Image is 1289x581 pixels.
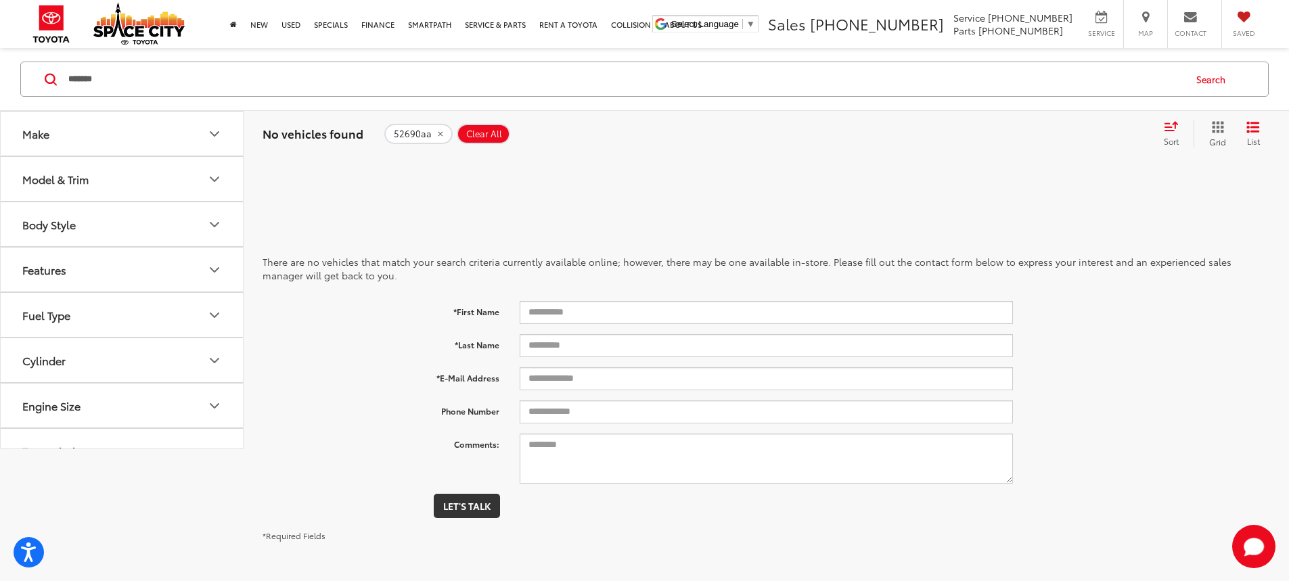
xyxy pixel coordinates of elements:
[206,262,223,278] div: Features
[1236,120,1270,147] button: List View
[671,19,755,29] a: Select Language​
[263,255,1270,282] p: There are no vehicles that match your search criteria currently available online; however, there ...
[22,308,70,321] div: Fuel Type
[206,443,223,459] div: Transmission
[988,11,1072,24] span: [PHONE_NUMBER]
[263,125,363,141] span: No vehicles found
[746,19,755,29] span: ▼
[1232,525,1275,568] svg: Start Chat
[1131,28,1160,38] span: Map
[67,63,1183,95] input: Search by Make, Model, or Keyword
[1,293,244,337] button: Fuel TypeFuel Type
[1,112,244,156] button: MakeMake
[394,129,432,139] span: 52690aa
[252,301,510,318] label: *First Name
[1232,525,1275,568] button: Toggle Chat Window
[1183,62,1245,96] button: Search
[206,352,223,369] div: Cylinder
[1246,135,1260,147] span: List
[1086,28,1116,38] span: Service
[22,218,76,231] div: Body Style
[206,216,223,233] div: Body Style
[22,172,89,185] div: Model & Trim
[1,384,244,427] button: Engine SizeEngine Size
[953,24,976,37] span: Parts
[978,24,1063,37] span: [PHONE_NUMBER]
[768,13,806,34] span: Sales
[1157,120,1194,147] button: Select sort value
[810,13,944,34] span: [PHONE_NUMBER]
[252,434,510,450] label: Comments:
[1,338,244,382] button: CylinderCylinder
[466,129,502,139] span: Clear All
[263,530,325,541] small: *Required Fields
[252,400,510,417] label: Phone Number
[206,398,223,414] div: Engine Size
[252,334,510,351] label: *Last Name
[22,444,89,457] div: Transmission
[22,127,49,140] div: Make
[206,126,223,142] div: Make
[206,307,223,323] div: Fuel Type
[1175,28,1206,38] span: Contact
[1,429,244,473] button: TransmissionTransmission
[1164,135,1179,147] span: Sort
[953,11,985,24] span: Service
[457,124,510,144] button: Clear All
[22,354,66,367] div: Cylinder
[1,202,244,246] button: Body StyleBody Style
[1,157,244,201] button: Model & TrimModel & Trim
[1229,28,1259,38] span: Saved
[434,494,500,518] button: Let's Talk
[742,19,743,29] span: ​
[93,3,185,45] img: Space City Toyota
[1194,120,1236,147] button: Grid View
[1,248,244,292] button: FeaturesFeatures
[22,263,66,276] div: Features
[671,19,739,29] span: Select Language
[206,171,223,187] div: Model & Trim
[22,399,81,412] div: Engine Size
[252,367,510,384] label: *E-Mail Address
[384,124,453,144] button: remove 52690aa
[1209,136,1226,147] span: Grid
